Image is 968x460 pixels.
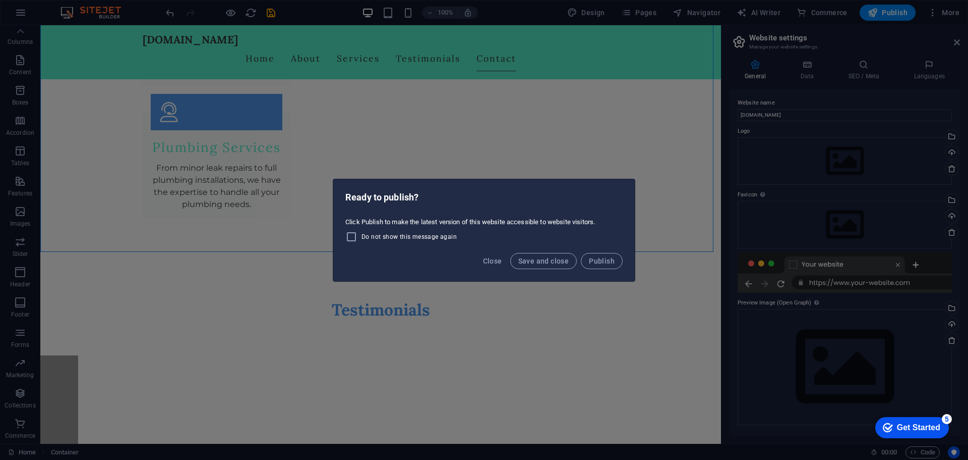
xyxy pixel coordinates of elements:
button: Save and close [510,253,577,269]
span: Do not show this message again [361,233,457,241]
span: Publish [589,257,615,265]
h2: Ready to publish? [345,191,623,203]
div: 5 [75,2,85,12]
button: Publish [581,253,623,269]
button: Close [479,253,506,269]
span: Save and close [518,257,569,265]
span: Close [483,257,502,265]
div: Click Publish to make the latest version of this website accessible to website visitors. [333,214,635,247]
div: Get Started 5 items remaining, 0% complete [8,5,82,26]
div: Get Started [30,11,73,20]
